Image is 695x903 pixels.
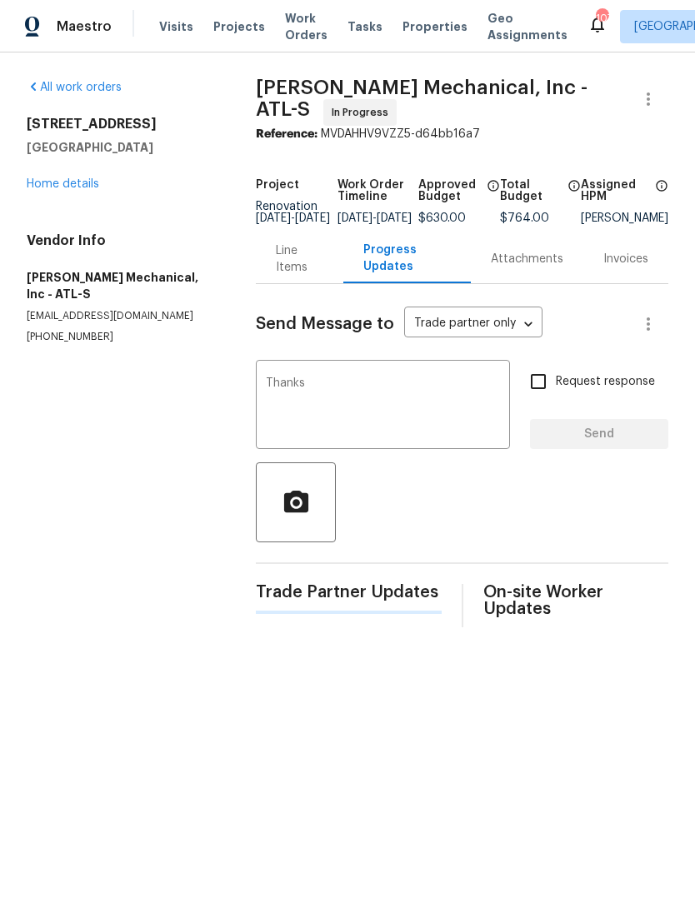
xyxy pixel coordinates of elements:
p: [EMAIL_ADDRESS][DOMAIN_NAME] [27,309,216,323]
span: - [337,212,412,224]
h5: [PERSON_NAME] Mechanical, Inc - ATL-S [27,269,216,302]
span: Send Message to [256,316,394,332]
div: Line Items [276,242,322,276]
span: - [256,212,330,224]
span: On-site Worker Updates [483,584,669,617]
h5: Work Order Timeline [337,179,419,202]
span: Trade Partner Updates [256,584,442,601]
div: Invoices [603,251,648,267]
div: MVDAHHV9VZZ5-d64bb16a7 [256,126,668,142]
span: Properties [402,18,467,35]
textarea: Thanks [266,377,500,436]
div: 107 [596,10,607,27]
span: Visits [159,18,193,35]
span: Geo Assignments [487,10,567,43]
span: The total cost of line items that have been approved by both Opendoor and the Trade Partner. This... [487,179,500,212]
b: Reference: [256,128,317,140]
span: Maestro [57,18,112,35]
div: Attachments [491,251,563,267]
span: The hpm assigned to this work order. [655,179,668,212]
a: Home details [27,178,99,190]
a: All work orders [27,82,122,93]
h5: Total Budget [500,179,563,202]
div: Progress Updates [363,242,452,275]
span: [DATE] [295,212,330,224]
span: Request response [556,373,655,391]
p: [PHONE_NUMBER] [27,330,216,344]
h5: Assigned HPM [581,179,650,202]
span: [PERSON_NAME] Mechanical, Inc - ATL-S [256,77,587,119]
span: $630.00 [418,212,466,224]
span: In Progress [332,104,395,121]
h5: Project [256,179,299,191]
span: [DATE] [377,212,412,224]
h5: Approved Budget [418,179,482,202]
span: $764.00 [500,212,549,224]
span: The total cost of line items that have been proposed by Opendoor. This sum includes line items th... [567,179,581,212]
div: [PERSON_NAME] [581,212,668,224]
h2: [STREET_ADDRESS] [27,116,216,132]
span: [DATE] [337,212,372,224]
span: [DATE] [256,212,291,224]
div: Trade partner only [404,311,542,338]
h5: [GEOGRAPHIC_DATA] [27,139,216,156]
span: Work Orders [285,10,327,43]
h4: Vendor Info [27,232,216,249]
span: Renovation [256,201,330,224]
span: Projects [213,18,265,35]
span: Tasks [347,21,382,32]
